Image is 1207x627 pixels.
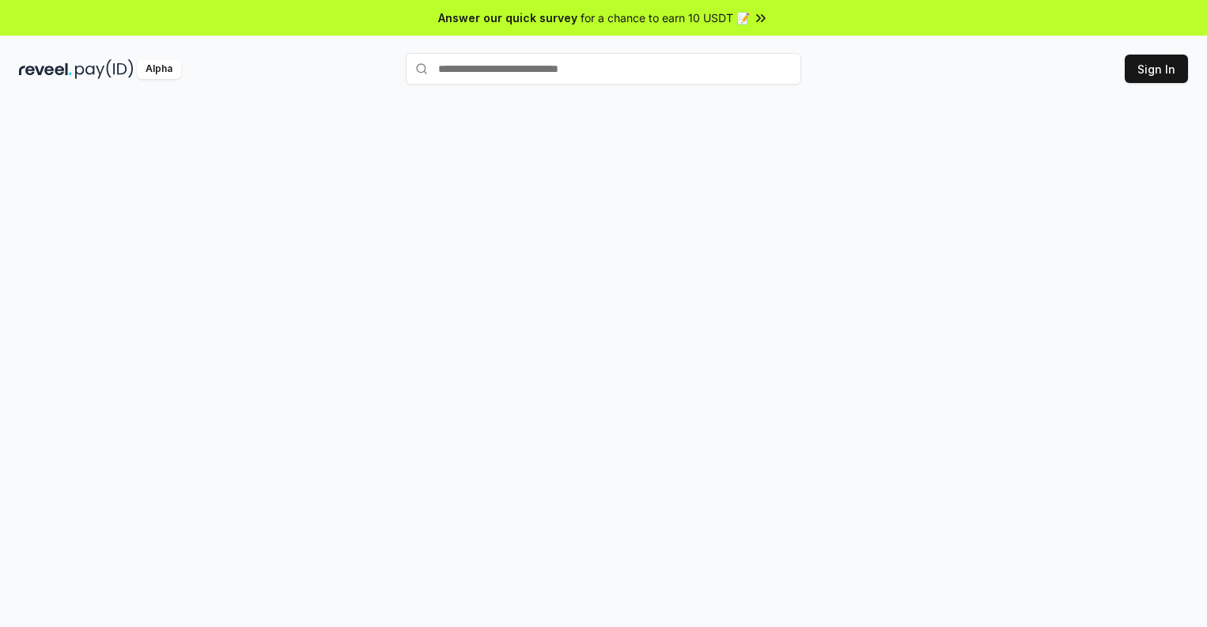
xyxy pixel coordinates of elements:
[1125,55,1188,83] button: Sign In
[19,59,72,79] img: reveel_dark
[137,59,181,79] div: Alpha
[581,9,750,26] span: for a chance to earn 10 USDT 📝
[438,9,577,26] span: Answer our quick survey
[75,59,134,79] img: pay_id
